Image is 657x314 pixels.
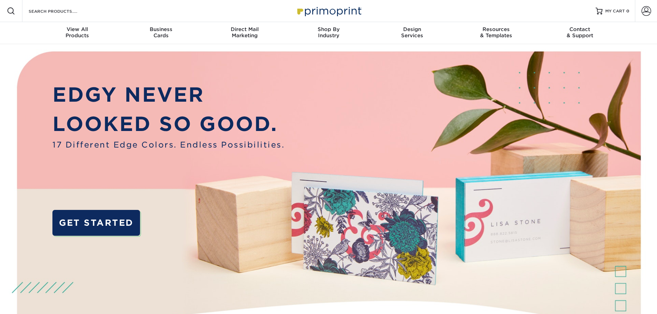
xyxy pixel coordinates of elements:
span: Resources [454,26,538,32]
a: BusinessCards [119,22,203,44]
a: Direct MailMarketing [203,22,287,44]
img: Primoprint [294,3,363,18]
div: Services [370,26,454,39]
div: Marketing [203,26,287,39]
a: Resources& Templates [454,22,538,44]
span: Business [119,26,203,32]
p: LOOKED SO GOOD. [52,109,285,139]
span: View All [36,26,119,32]
span: 17 Different Edge Colors. Endless Possibilities. [52,139,285,151]
div: & Support [538,26,622,39]
a: Shop ByIndustry [287,22,370,44]
span: 0 [626,9,629,13]
a: GET STARTED [52,210,140,236]
p: EDGY NEVER [52,80,285,110]
span: MY CART [605,8,625,14]
div: & Templates [454,26,538,39]
div: Industry [287,26,370,39]
div: Products [36,26,119,39]
span: Shop By [287,26,370,32]
a: View AllProducts [36,22,119,44]
input: SEARCH PRODUCTS..... [28,7,95,15]
a: Contact& Support [538,22,622,44]
span: Design [370,26,454,32]
span: Direct Mail [203,26,287,32]
div: Cards [119,26,203,39]
a: DesignServices [370,22,454,44]
span: Contact [538,26,622,32]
